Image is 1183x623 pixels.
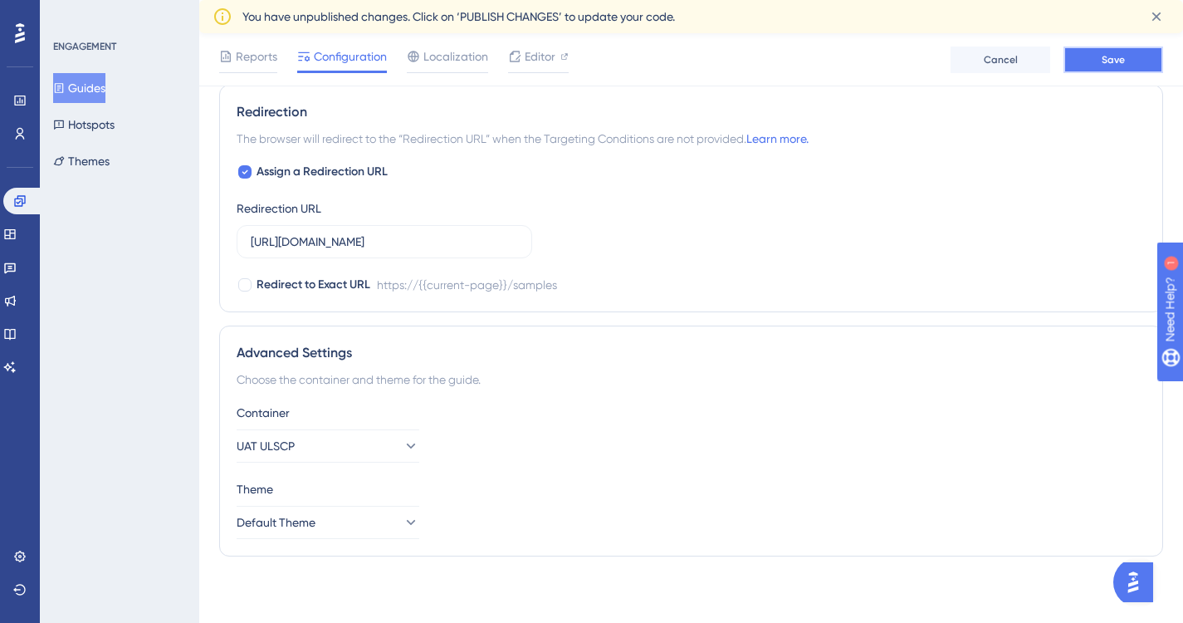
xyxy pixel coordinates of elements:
span: Save [1102,53,1125,66]
span: Localization [423,47,488,66]
a: Learn more. [746,132,809,145]
button: Save [1063,47,1163,73]
span: Reports [236,47,277,66]
div: ENGAGEMENT [53,40,116,53]
div: Choose the container and theme for the guide. [237,370,1146,390]
span: Redirect to Exact URL [257,275,370,295]
span: Assign a Redirection URL [257,162,388,182]
div: Redirection [237,102,1146,122]
div: Theme [237,479,1146,499]
span: Need Help? [39,4,104,24]
span: UAT ULSCP [237,436,295,456]
span: Editor [525,47,555,66]
div: https://{{current-page}}/samples [377,275,557,295]
iframe: UserGuiding AI Assistant Launcher [1113,557,1163,607]
button: Cancel [951,47,1050,73]
span: You have unpublished changes. Click on ‘PUBLISH CHANGES’ to update your code. [242,7,675,27]
div: Advanced Settings [237,343,1146,363]
span: Cancel [984,53,1018,66]
input: https://www.example.com/ [251,233,518,251]
button: Hotspots [53,110,115,140]
button: Themes [53,146,110,176]
span: Configuration [314,47,387,66]
div: Container [237,403,1146,423]
button: Default Theme [237,506,419,539]
button: Guides [53,73,105,103]
div: 1 [115,8,120,22]
span: The browser will redirect to the “Redirection URL” when the Targeting Conditions are not provided. [237,129,809,149]
span: Default Theme [237,513,315,532]
div: Redirection URL [237,199,321,218]
button: UAT ULSCP [237,429,419,463]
